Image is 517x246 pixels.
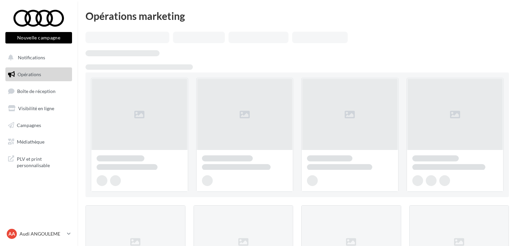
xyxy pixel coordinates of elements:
[5,32,72,43] button: Nouvelle campagne
[18,105,54,111] span: Visibilité en ligne
[4,101,73,116] a: Visibilité en ligne
[4,51,71,65] button: Notifications
[17,154,69,169] span: PLV et print personnalisable
[5,227,72,240] a: AA Audi ANGOULEME
[4,135,73,149] a: Médiathèque
[8,230,15,237] span: AA
[17,139,44,145] span: Médiathèque
[4,67,73,82] a: Opérations
[4,118,73,132] a: Campagnes
[85,11,509,21] div: Opérations marketing
[18,71,41,77] span: Opérations
[20,230,64,237] p: Audi ANGOULEME
[17,122,41,128] span: Campagnes
[4,152,73,172] a: PLV et print personnalisable
[17,88,56,94] span: Boîte de réception
[18,55,45,60] span: Notifications
[4,84,73,98] a: Boîte de réception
